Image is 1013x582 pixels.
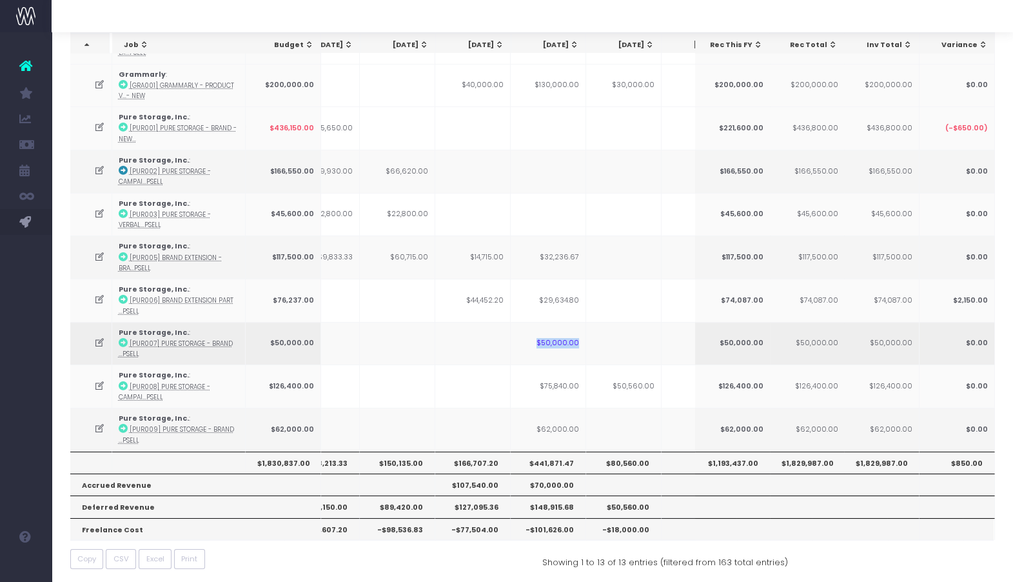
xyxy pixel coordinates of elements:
td: $0.00 [919,150,994,193]
td: $0.00 [919,64,994,107]
th: Jul 25: activate to sort column ascending [436,33,511,57]
th: Variance: activate to sort column ascending [919,33,994,57]
td: $60,715.00 [360,236,435,279]
td: $50,000.00 [769,322,845,365]
div: [DATE] [447,40,504,50]
th: $1,829,987.00 [843,452,919,474]
td: $2,150.00 [919,279,994,322]
th: -$101,626.00 [511,518,586,540]
button: Print [174,549,205,569]
div: Showing 1 to 13 of 13 entries (filtered from 163 total entries) [542,549,788,569]
th: $166,707.20 [435,452,511,474]
td: $0.00 [919,193,994,236]
td: $14,715.00 [435,236,511,279]
div: Job [124,40,242,50]
strong: Pure Storage, Inc. [119,156,189,165]
td: $74,087.00 [694,279,770,322]
th: $150,135.00 [360,452,435,474]
td: : [112,106,246,150]
td: $200,000.00 [769,64,845,107]
td: $117,500.00 [246,236,321,279]
abbr: [PUR006] Brand Extension Part 2 - Brand - Upsell [119,296,233,315]
td: $50,560.00 [586,365,662,408]
th: Rec Total: activate to sort column ascending [770,33,845,57]
td: $44,452.20 [435,279,511,322]
td: : [112,64,246,107]
td: $166,550.00 [769,150,845,193]
td: $30,000.00 [586,64,662,107]
td: : [112,236,246,279]
strong: Pure Storage, Inc. [119,414,189,423]
td: $50,000.00 [246,322,321,365]
td: $200,000.00 [843,64,919,107]
span: (-$650.00) [945,123,987,134]
span: Excel [146,554,164,565]
td: $166,550.00 [246,150,321,193]
td: $126,400.00 [843,365,919,408]
th: $70,000.00 [511,474,586,496]
th: $228,213.33 [284,452,360,474]
td: $50,000.00 [694,322,770,365]
td: $95,650.00 [284,106,360,150]
th: -$98,536.83 [360,518,435,540]
td: $22,800.00 [284,193,360,236]
td: $126,400.00 [769,365,845,408]
td: $130,000.00 [511,64,586,107]
th: -$18,000.00 [586,518,662,540]
th: Sep 25: activate to sort column ascending [586,33,662,57]
td: $166,550.00 [694,150,770,193]
td: $40,000.00 [435,64,511,107]
strong: Pure Storage, Inc. [119,199,189,208]
td: $0.00 [919,236,994,279]
td: $126,400.00 [694,365,770,408]
strong: Pure Storage, Inc. [119,241,189,251]
td: $200,000.00 [246,64,321,107]
strong: Pure Storage, Inc. [119,285,189,294]
td: $74,087.00 [769,279,845,322]
th: Inv Total: activate to sort column ascending [844,33,920,57]
td: $62,000.00 [694,408,770,451]
div: Inv Total [856,40,912,50]
td: $436,800.00 [769,106,845,150]
td: $200,000.00 [694,64,770,107]
abbr: [PUR005] Brand Extension - Brand - Upsell [119,254,222,272]
abbr: [PUR002] Pure Storage - Campaign - Upsell [119,167,211,186]
th: Deferred Revenue [70,496,321,517]
td: $62,000.00 [769,408,845,451]
th: Accrued Revenue [70,474,321,496]
td: $76,237.00 [246,279,321,322]
td: : [112,322,246,365]
img: images/default_profile_image.png [16,556,35,576]
td: $0.00 [919,322,994,365]
div: [DATE] [372,40,429,50]
td: : [112,279,246,322]
strong: Pure Storage, Inc. [119,112,189,122]
div: Variance [930,40,987,50]
strong: Grammarly [119,70,166,79]
td: $9,833.33 [284,236,360,279]
td: $99,930.00 [284,150,360,193]
td: $75,840.00 [511,365,586,408]
td: $50,000.00 [843,322,919,365]
td: : [112,150,246,193]
th: $89,420.00 [360,496,435,517]
th: Aug 25: activate to sort column ascending [511,33,587,57]
div: [DATE] [297,40,353,50]
th: $1,193,437.00 [694,452,770,474]
td: $126,400.00 [246,365,321,408]
th: $127,095.36 [435,496,511,517]
th: Job: activate to sort column ascending [112,33,250,57]
td: : [112,193,246,236]
td: $74,087.00 [843,279,919,322]
strong: Pure Storage, Inc. [119,328,189,337]
div: Budget [257,40,314,50]
th: $850.00 [919,452,994,474]
span: Copy [77,554,96,565]
button: CSV [106,549,136,569]
strong: Pure Storage, Inc. [119,370,189,380]
th: Budget: activate to sort column ascending [246,33,321,57]
td: : [112,365,246,408]
abbr: [PUR003] Pure Storage - Verbal ID Extension - Upsell [119,210,211,229]
th: Jun 25: activate to sort column ascending [360,33,436,57]
td: $29,634.80 [511,279,586,322]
